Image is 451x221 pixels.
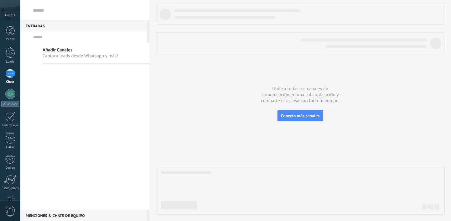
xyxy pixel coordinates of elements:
div: Leads [1,60,19,64]
span: Cuenta [5,13,15,18]
div: Chats [1,80,19,84]
div: Panel [1,37,19,41]
span: Añadir Canales [43,47,118,53]
div: WhatsApp [1,101,19,107]
span: Conecta más canales [281,113,319,118]
div: Entradas [20,20,147,31]
div: Correo [1,166,19,170]
div: Estadísticas [1,186,19,190]
div: Listas [1,145,19,150]
button: Conecta más canales [277,110,323,121]
span: Captura leads desde Whatsapp y más! [43,53,118,59]
div: Calendario [1,124,19,128]
div: Menciones & Chats de equipo [20,210,147,221]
